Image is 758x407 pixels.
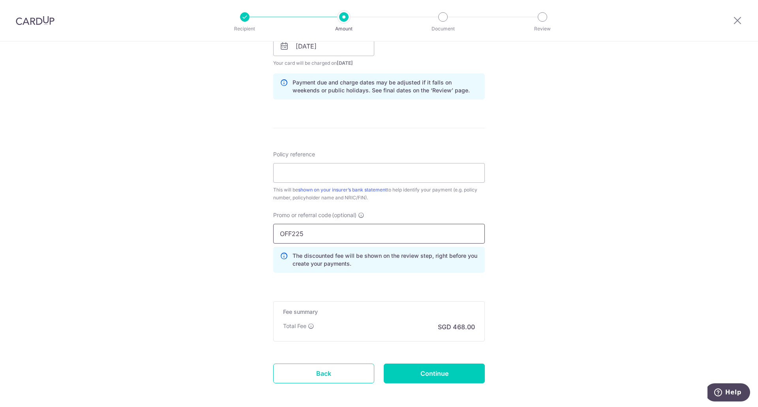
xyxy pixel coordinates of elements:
p: Total Fee [283,322,306,330]
p: Recipient [216,25,274,33]
div: This will be to help identify your payment (e.g. policy number, policyholder name and NRIC/FIN). [273,186,485,202]
input: DD / MM / YYYY [273,36,374,56]
p: Review [513,25,572,33]
img: CardUp [16,16,54,25]
h5: Fee summary [283,308,475,316]
span: (optional) [332,211,356,219]
a: shown on your insurer’s bank statement [298,187,387,193]
span: Promo or referral code [273,211,331,219]
p: Document [414,25,472,33]
label: Policy reference [273,150,315,158]
a: Back [273,364,374,383]
p: Amount [315,25,373,33]
span: Your card will be charged on [273,59,374,67]
iframe: Opens a widget where you can find more information [707,383,750,403]
p: Payment due and charge dates may be adjusted if it falls on weekends or public holidays. See fina... [293,79,478,94]
p: The discounted fee will be shown on the review step, right before you create your payments. [293,252,478,268]
input: Continue [384,364,485,383]
span: [DATE] [337,60,353,66]
p: SGD 468.00 [438,322,475,332]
